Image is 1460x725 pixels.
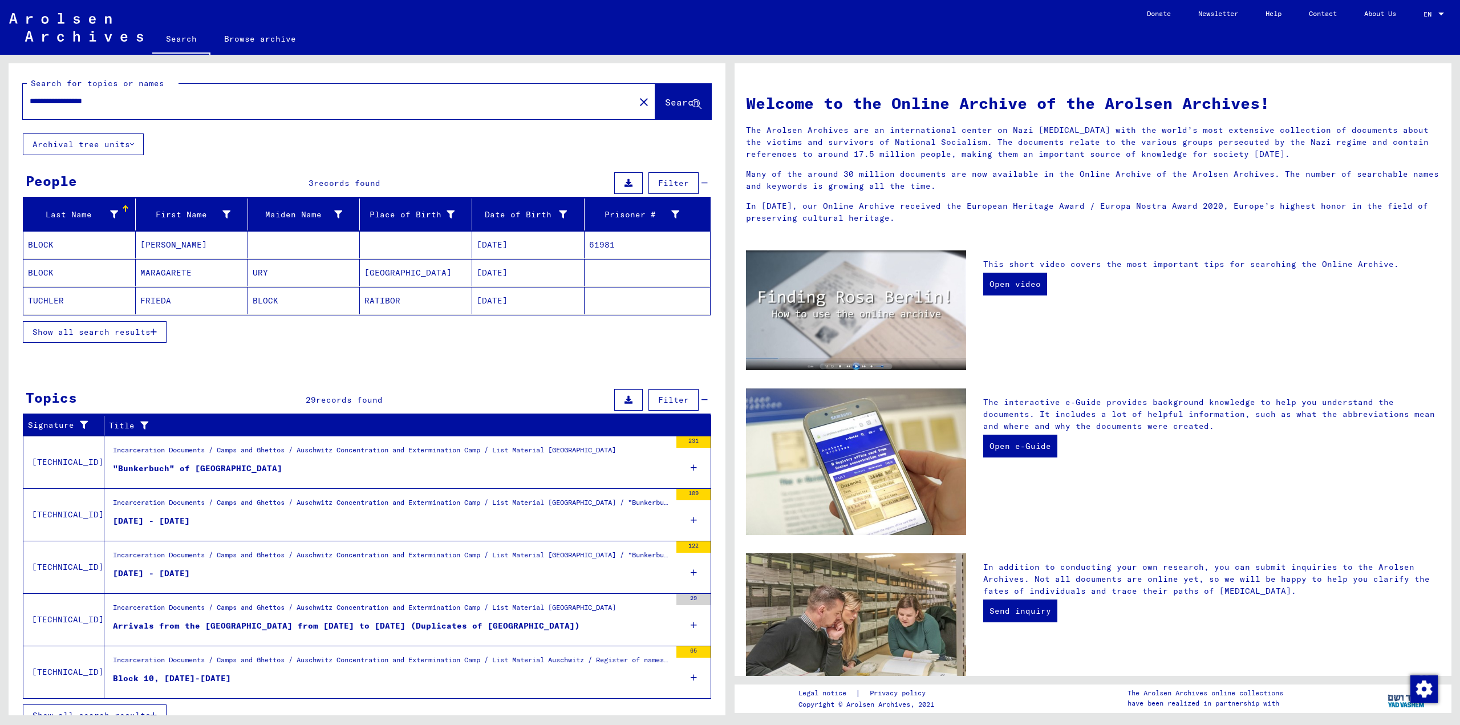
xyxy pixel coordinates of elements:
td: [TECHNICAL_ID] [23,646,104,698]
mat-header-cell: Maiden Name [248,199,360,230]
div: Title [109,420,683,432]
td: [TECHNICAL_ID] [23,436,104,488]
img: inquiries.jpg [746,553,966,700]
div: Incarceration Documents / Camps and Ghettos / Auschwitz Concentration and Extermination Camp / Li... [113,550,671,566]
a: Send inquiry [983,600,1057,622]
div: 65 [676,646,711,658]
span: 3 [309,178,314,188]
div: First Name [140,205,248,224]
mat-cell: [DATE] [472,287,585,314]
div: Date of Birth [477,209,567,221]
img: Arolsen_neg.svg [9,13,143,42]
div: [DATE] - [DATE] [113,515,190,527]
img: Change consent [1410,675,1438,703]
td: [TECHNICAL_ID] [23,488,104,541]
div: Incarceration Documents / Camps and Ghettos / Auschwitz Concentration and Extermination Camp / Li... [113,602,616,618]
button: Archival tree units [23,133,144,155]
p: The Arolsen Archives online collections [1128,688,1283,698]
img: video.jpg [746,250,966,370]
a: Privacy policy [861,687,939,699]
div: 122 [676,541,711,553]
mat-cell: URY [248,259,360,286]
div: Title [109,416,697,435]
p: have been realized in partnership with [1128,698,1283,708]
mat-cell: FRIEDA [136,287,248,314]
span: 29 [306,395,316,405]
mat-cell: BLOCK [248,287,360,314]
div: Incarceration Documents / Camps and Ghettos / Auschwitz Concentration and Extermination Camp / Li... [113,497,671,513]
mat-cell: [DATE] [472,259,585,286]
a: Legal notice [798,687,855,699]
span: Filter [658,178,689,188]
div: Prisoner # [589,205,696,224]
button: Filter [648,172,699,194]
div: Signature [28,419,90,431]
span: Show all search results [33,327,151,337]
mat-header-cell: Date of Birth [472,199,585,230]
button: Search [655,84,711,119]
div: [DATE] - [DATE] [113,568,190,580]
div: Signature [28,416,104,435]
a: Open video [983,273,1047,295]
mat-cell: TUCHLER [23,287,136,314]
mat-cell: 61981 [585,231,710,258]
div: Topics [26,387,77,408]
div: Last Name [28,209,118,221]
button: Filter [648,389,699,411]
p: In addition to conducting your own research, you can submit inquiries to the Arolsen Archives. No... [983,561,1440,597]
div: Place of Birth [364,209,455,221]
button: Show all search results [23,321,167,343]
td: [TECHNICAL_ID] [23,593,104,646]
span: Filter [658,395,689,405]
mat-header-cell: First Name [136,199,248,230]
mat-header-cell: Prisoner # [585,199,710,230]
div: Block 10, [DATE]-[DATE] [113,673,231,685]
mat-header-cell: Place of Birth [360,199,472,230]
div: Maiden Name [253,209,343,221]
a: Search [152,25,210,55]
div: Prisoner # [589,209,679,221]
mat-cell: [GEOGRAPHIC_DATA] [360,259,472,286]
td: [TECHNICAL_ID] [23,541,104,593]
span: Search [665,96,699,108]
a: Browse archive [210,25,310,52]
mat-cell: MARAGARETE [136,259,248,286]
div: Last Name [28,205,135,224]
span: records found [314,178,380,188]
button: Clear [632,90,655,113]
div: Incarceration Documents / Camps and Ghettos / Auschwitz Concentration and Extermination Camp / Li... [113,445,616,461]
div: | [798,687,939,699]
img: eguide.jpg [746,388,966,536]
mat-cell: [PERSON_NAME] [136,231,248,258]
a: Open e-Guide [983,435,1057,457]
div: 109 [676,489,711,500]
mat-cell: BLOCK [23,231,136,258]
div: "Bunkerbuch" of [GEOGRAPHIC_DATA] [113,463,282,475]
p: Many of the around 30 million documents are now available in the Online Archive of the Arolsen Ar... [746,168,1440,192]
div: Date of Birth [477,205,584,224]
div: Incarceration Documents / Camps and Ghettos / Auschwitz Concentration and Extermination Camp / Li... [113,655,671,671]
p: The interactive e-Guide provides background knowledge to help you understand the documents. It in... [983,396,1440,432]
p: The Arolsen Archives are an international center on Nazi [MEDICAL_DATA] with the world’s most ext... [746,124,1440,160]
p: In [DATE], our Online Archive received the European Heritage Award / Europa Nostra Award 2020, Eu... [746,200,1440,224]
div: Change consent [1410,675,1437,702]
span: Show all search results [33,710,151,720]
div: Place of Birth [364,205,472,224]
div: Arrivals from the [GEOGRAPHIC_DATA] from [DATE] to [DATE] (Duplicates of [GEOGRAPHIC_DATA]) [113,620,580,632]
mat-header-cell: Last Name [23,199,136,230]
mat-cell: BLOCK [23,259,136,286]
mat-cell: [DATE] [472,231,585,258]
div: 231 [676,436,711,448]
mat-label: Search for topics or names [31,78,164,88]
p: This short video covers the most important tips for searching the Online Archive. [983,258,1440,270]
img: yv_logo.png [1385,684,1428,712]
div: 29 [676,594,711,605]
span: records found [316,395,383,405]
div: First Name [140,209,230,221]
span: EN [1423,10,1436,18]
div: Maiden Name [253,205,360,224]
p: Copyright © Arolsen Archives, 2021 [798,699,939,710]
mat-cell: RATIBOR [360,287,472,314]
h1: Welcome to the Online Archive of the Arolsen Archives! [746,91,1440,115]
div: People [26,171,77,191]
